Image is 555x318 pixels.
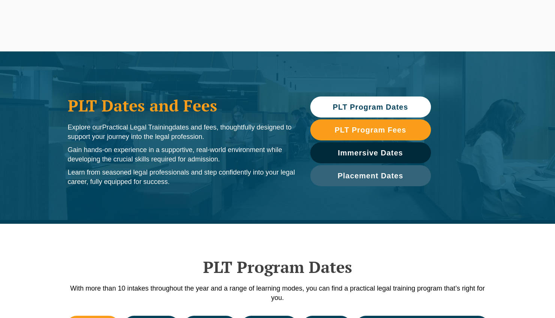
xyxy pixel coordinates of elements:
span: PLT Program Fees [335,126,406,134]
span: PLT Program Dates [333,103,408,111]
p: Learn from seasoned legal professionals and step confidently into your legal career, fully equipp... [68,168,295,187]
a: PLT Program Dates [310,96,431,118]
a: Immersive Dates [310,142,431,163]
span: Practical Legal Training [102,124,172,131]
span: Placement Dates [338,172,403,179]
h2: PLT Program Dates [64,258,491,276]
p: Explore our dates and fees, thoughtfully designed to support your journey into the legal profession. [68,123,295,142]
span: Immersive Dates [338,149,403,157]
a: PLT Program Fees [310,119,431,140]
p: Gain hands-on experience in a supportive, real-world environment while developing the crucial ski... [68,145,295,164]
h1: PLT Dates and Fees [68,96,295,115]
p: With more than 10 intakes throughout the year and a range of learning modes, you can find a pract... [64,284,491,303]
a: Placement Dates [310,165,431,186]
